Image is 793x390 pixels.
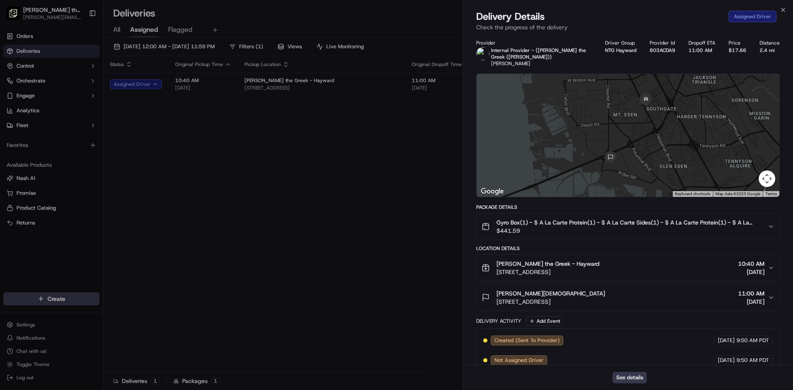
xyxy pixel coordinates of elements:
p: Internal Provider - ([PERSON_NAME] the Greek ([PERSON_NAME])) [491,47,592,60]
div: Package Details [476,204,780,210]
span: Gyro Box(1) - $ A La Carte Protein(1) - $ A La Carte Sides(1) - $ A La Carte Protein(1) - $ A La ... [496,218,761,227]
div: Provider [476,40,592,46]
div: Delivery Activity [476,318,521,324]
span: [DATE] [718,337,735,344]
a: Open this area in Google Maps (opens a new window) [479,186,506,197]
a: Terms (opens in new tab) [765,191,777,196]
div: 💻 [70,121,76,127]
span: Not Assigned Driver [494,357,544,364]
button: Gyro Box(1) - $ A La Carte Protein(1) - $ A La Carte Sides(1) - $ A La Carte Protein(1) - $ A La ... [477,213,779,240]
span: [PERSON_NAME] [491,60,530,67]
img: Google [479,186,506,197]
div: Start new chat [28,79,135,87]
span: 9:50 AM PDT [736,337,769,344]
span: [DATE] [738,268,765,276]
button: Keyboard shortcuts [675,191,710,197]
button: 803ACDA9 [650,47,675,54]
p: Welcome 👋 [8,33,150,46]
img: Nash [8,8,25,25]
span: [PERSON_NAME] the Greek - Hayward [496,260,599,268]
span: 11:00 AM [738,289,765,298]
div: $17.66 [729,47,746,54]
button: [PERSON_NAME] the Greek - Hayward[STREET_ADDRESS]10:40 AM[DATE] [477,255,779,281]
span: Knowledge Base [17,120,63,128]
span: Pylon [82,140,100,146]
span: Created (Sent To Provider) [494,337,560,344]
span: Map data ©2025 Google [715,191,760,196]
span: [STREET_ADDRESS] [496,298,605,306]
div: Dropoff ETA [689,40,715,46]
span: [DATE] [738,298,765,306]
a: 💻API Documentation [66,116,136,131]
input: Got a question? Start typing here... [21,53,149,62]
button: [PERSON_NAME][DEMOGRAPHIC_DATA][STREET_ADDRESS]11:00 AM[DATE] [477,284,779,311]
div: 📗 [8,121,15,127]
div: NTG Hayward [605,47,636,54]
span: 9:50 AM PDT [736,357,769,364]
span: Delivery Details [476,10,545,23]
button: See details [613,372,647,383]
span: [DATE] [718,357,735,364]
span: API Documentation [78,120,133,128]
a: 📗Knowledge Base [5,116,66,131]
div: Location Details [476,245,780,252]
img: 1736555255976-a54dd68f-1ca7-489b-9aae-adbdc363a1c4 [8,79,23,94]
div: Price [729,40,746,46]
img: job_5FqQjfDa6wLDsjocCyHkQK [476,47,489,60]
span: [PERSON_NAME][DEMOGRAPHIC_DATA] [496,289,605,298]
a: Powered byPylon [58,139,100,146]
button: Start new chat [140,81,150,91]
span: $441.59 [496,227,761,235]
div: 2.4 mi [760,47,780,54]
span: 10:40 AM [738,260,765,268]
span: [STREET_ADDRESS] [496,268,599,276]
div: Provider Id [650,40,675,46]
div: Distance [760,40,780,46]
div: Driver Group [605,40,636,46]
div: We're available if you need us! [28,87,104,94]
p: Check the progress of the delivery [476,23,780,31]
button: Add Event [526,316,563,326]
button: Map camera controls [759,170,775,187]
div: 11:00 AM [689,47,715,54]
